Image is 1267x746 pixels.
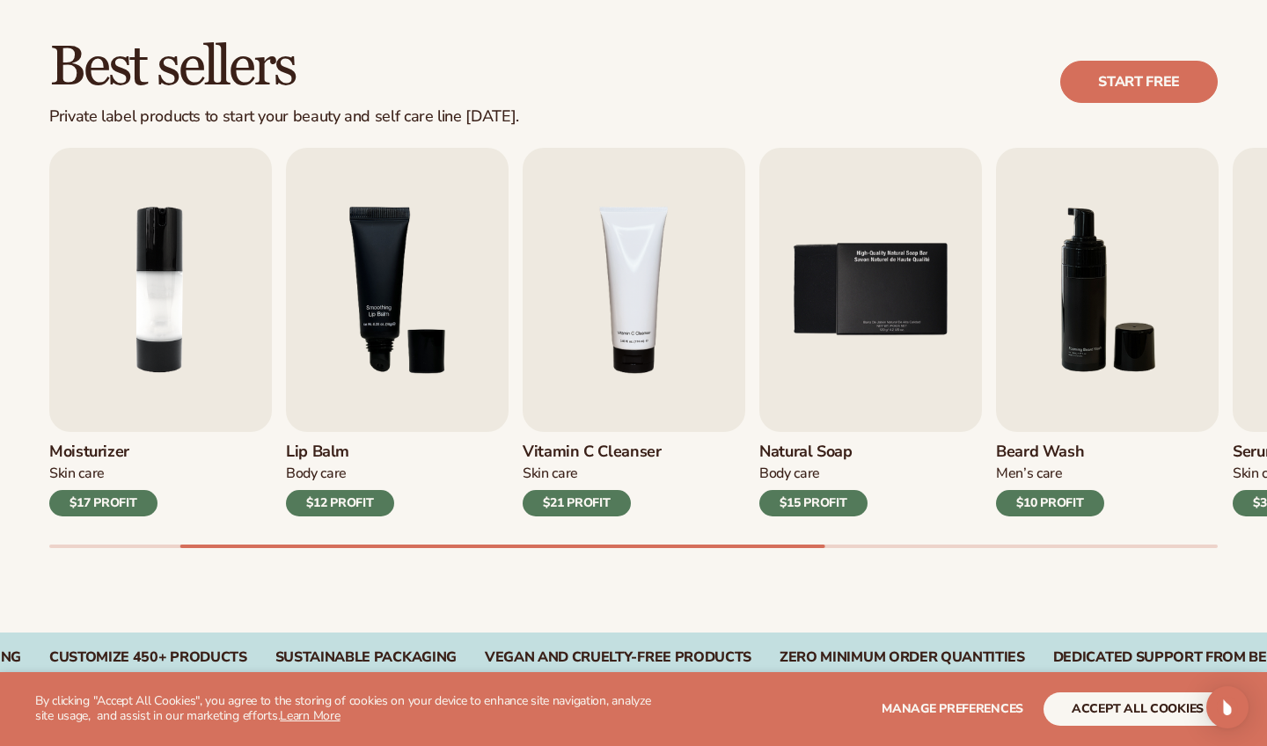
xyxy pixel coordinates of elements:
a: 2 / 9 [49,148,272,516]
a: 6 / 9 [996,148,1219,516]
div: $10 PROFIT [996,490,1104,516]
h3: Lip Balm [286,442,394,462]
div: Skin Care [49,464,157,483]
div: Skin Care [523,464,662,483]
div: CUSTOMIZE 450+ PRODUCTS [49,649,247,666]
h3: Natural Soap [759,442,868,462]
div: $21 PROFIT [523,490,631,516]
button: accept all cookies [1044,692,1232,726]
h3: Vitamin C Cleanser [523,442,662,462]
a: Learn More [280,707,340,724]
div: ZERO MINIMUM ORDER QUANTITIES [780,649,1025,666]
h2: Best sellers [49,38,519,97]
a: 5 / 9 [759,148,982,516]
div: $17 PROFIT [49,490,157,516]
a: 4 / 9 [523,148,745,516]
div: Open Intercom Messenger [1206,686,1249,728]
a: Start free [1060,61,1218,103]
div: Body Care [759,464,868,483]
span: Manage preferences [882,700,1023,717]
div: Men’s Care [996,464,1104,483]
div: Body Care [286,464,394,483]
div: $15 PROFIT [759,490,868,516]
a: 3 / 9 [286,148,509,516]
p: By clicking "Accept All Cookies", you agree to the storing of cookies on your device to enhance s... [35,694,662,724]
div: SUSTAINABLE PACKAGING [275,649,457,666]
div: Private label products to start your beauty and self care line [DATE]. [49,107,519,127]
div: $12 PROFIT [286,490,394,516]
div: VEGAN AND CRUELTY-FREE PRODUCTS [485,649,751,666]
h3: Beard Wash [996,442,1104,462]
button: Manage preferences [882,692,1023,726]
h3: Moisturizer [49,442,157,462]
